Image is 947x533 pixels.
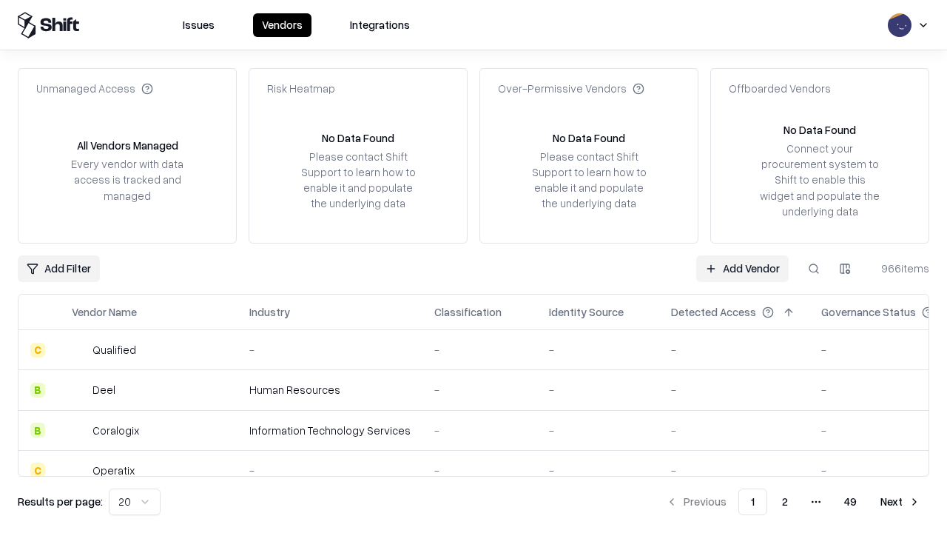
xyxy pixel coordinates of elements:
[549,382,647,398] div: -
[832,489,869,515] button: 49
[729,81,831,96] div: Offboarded Vendors
[30,463,45,477] div: C
[253,13,311,37] button: Vendors
[434,342,525,358] div: -
[174,13,223,37] button: Issues
[72,343,87,358] img: Qualified
[72,383,87,398] img: Deel
[821,304,916,320] div: Governance Status
[783,122,856,138] div: No Data Found
[92,423,139,438] div: Coralogix
[18,494,103,509] p: Results per page:
[671,342,798,358] div: -
[297,149,419,212] div: Please contact Shift Support to learn how to enable it and populate the underlying data
[66,156,189,203] div: Every vendor with data access is tracked and managed
[72,304,137,320] div: Vendor Name
[553,130,625,146] div: No Data Found
[434,463,525,478] div: -
[18,255,100,282] button: Add Filter
[72,423,87,438] img: Coralogix
[92,463,135,478] div: Operatix
[249,342,411,358] div: -
[549,463,647,478] div: -
[434,423,525,438] div: -
[30,343,45,358] div: C
[322,130,394,146] div: No Data Found
[249,382,411,398] div: Human Resources
[249,304,290,320] div: Industry
[671,382,798,398] div: -
[77,138,178,153] div: All Vendors Managed
[696,255,789,282] a: Add Vendor
[249,463,411,478] div: -
[671,463,798,478] div: -
[249,423,411,438] div: Information Technology Services
[72,463,87,477] img: Operatix
[341,13,419,37] button: Integrations
[498,81,644,96] div: Over-Permissive Vendors
[528,149,650,212] div: Please contact Shift Support to learn how to enable it and populate the underlying data
[671,304,756,320] div: Detected Access
[30,383,45,398] div: B
[758,141,881,219] div: Connect your procurement system to Shift to enable this widget and populate the underlying data
[657,489,929,515] nav: pagination
[872,489,929,515] button: Next
[671,423,798,438] div: -
[870,261,929,276] div: 966 items
[434,382,525,398] div: -
[92,342,136,358] div: Qualified
[738,489,767,515] button: 1
[30,423,45,438] div: B
[770,489,800,515] button: 2
[267,81,335,96] div: Risk Heatmap
[549,304,624,320] div: Identity Source
[549,342,647,358] div: -
[549,423,647,438] div: -
[92,382,115,398] div: Deel
[434,304,502,320] div: Classification
[36,81,153,96] div: Unmanaged Access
